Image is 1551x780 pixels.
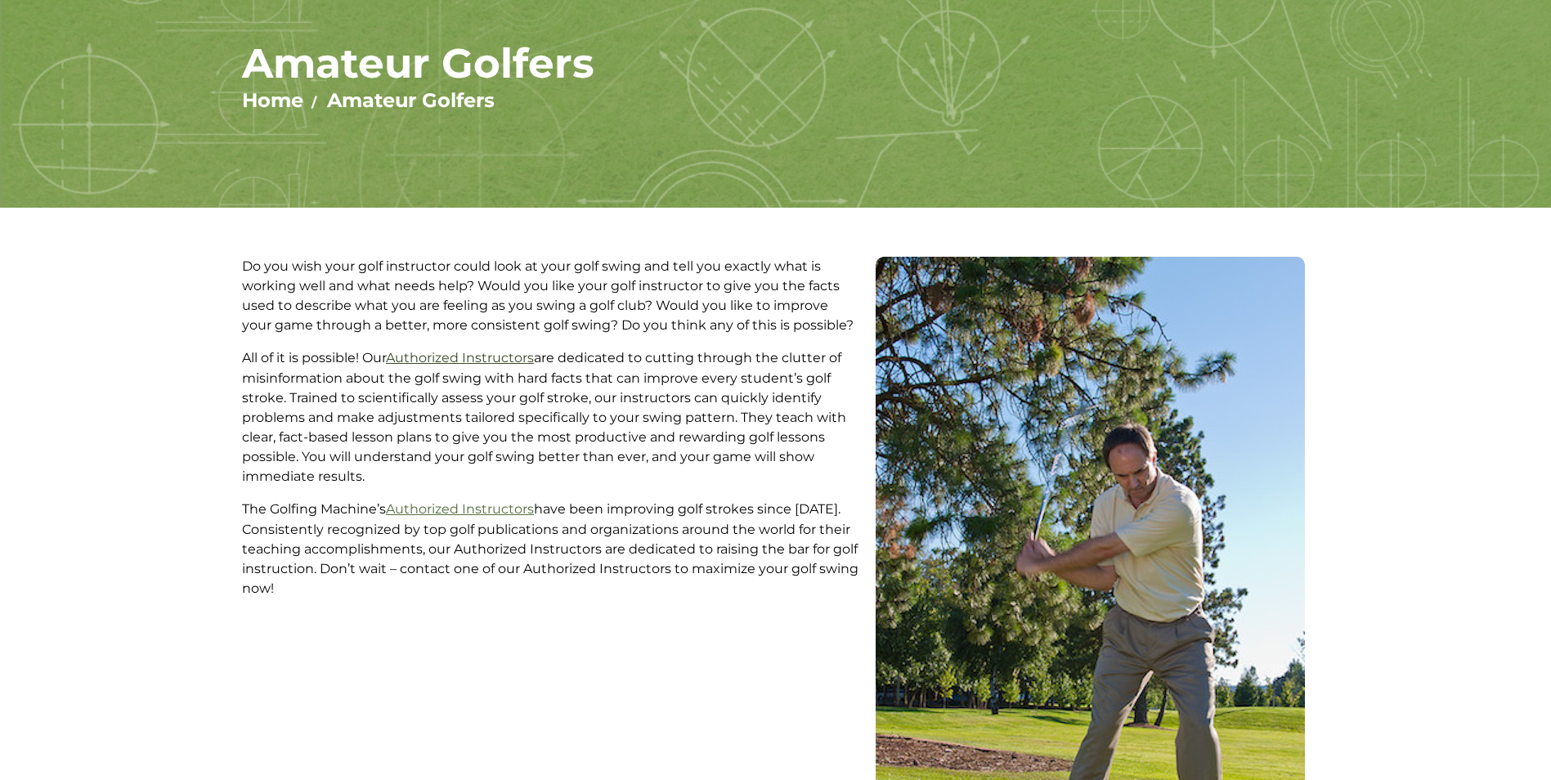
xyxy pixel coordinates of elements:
p: All of it is possible! Our are dedicated to cutting through the clutter of misinformation about t... [242,347,859,486]
a: Authorized Instructors [386,501,534,517]
p: Do you wish your golf instructor could look at your golf swing and tell you exactly what is worki... [242,257,859,335]
a: Amateur Golfers [327,88,495,112]
a: Home [242,88,303,112]
h1: Amateur Golfers [242,38,1309,88]
p: The Golfing Machine’s have been improving golf strokes since [DATE]. Consistently recognized by t... [242,499,859,598]
a: Authorized Instructors [386,350,534,365]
